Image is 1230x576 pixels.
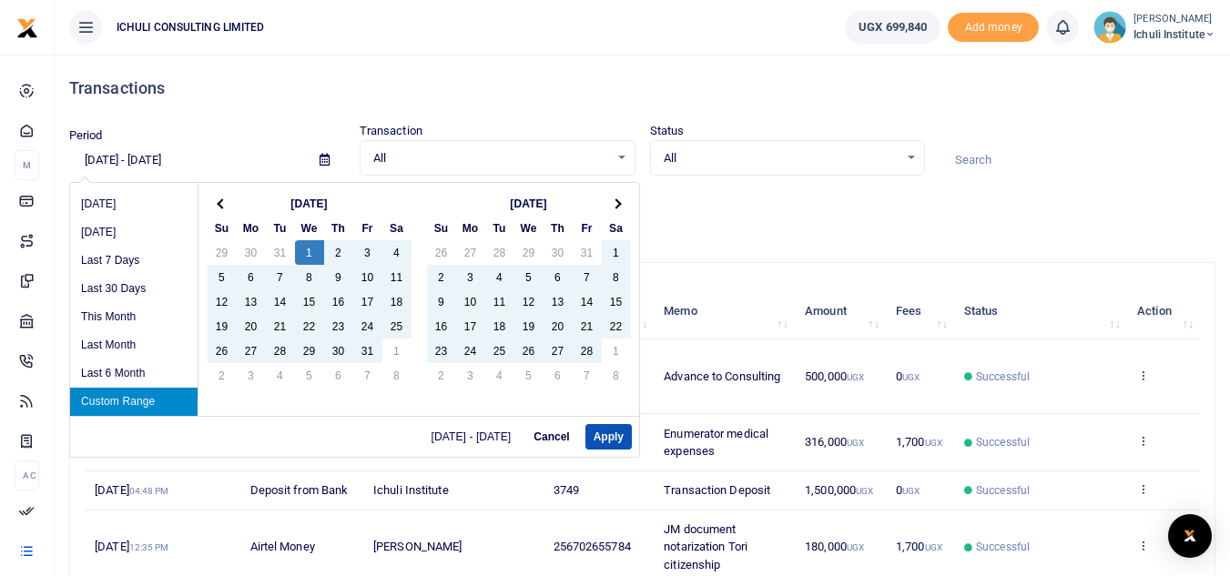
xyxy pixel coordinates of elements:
[237,289,266,314] td: 13
[664,369,780,383] span: Advance to Consulting
[456,363,485,388] td: 3
[15,460,39,490] li: Ac
[544,240,573,265] td: 30
[573,339,602,363] td: 28
[427,314,456,339] td: 16
[382,265,412,289] td: 11
[664,483,770,497] span: Transaction Deposit
[573,363,602,388] td: 7
[427,289,456,314] td: 9
[16,17,38,39] img: logo-small
[948,13,1039,43] li: Toup your wallet
[373,540,462,553] span: [PERSON_NAME]
[1133,26,1215,43] span: Ichuli Institute
[573,240,602,265] td: 31
[847,372,864,382] small: UGX
[70,218,198,247] li: [DATE]
[948,13,1039,43] span: Add money
[250,540,315,553] span: Airtel Money
[353,265,382,289] td: 10
[382,240,412,265] td: 4
[237,191,382,216] th: [DATE]
[353,314,382,339] td: 24
[1133,12,1215,27] small: [PERSON_NAME]
[456,339,485,363] td: 24
[838,11,948,44] li: Wallet ballance
[382,216,412,240] th: Sa
[664,149,900,167] span: All
[324,216,353,240] th: Th
[485,289,514,314] td: 11
[896,435,942,449] span: 1,700
[805,369,864,383] span: 500,000
[70,388,198,416] li: Custom Range
[856,486,873,496] small: UGX
[514,339,544,363] td: 26
[485,265,514,289] td: 4
[208,363,237,388] td: 2
[925,542,942,552] small: UGX
[69,126,103,145] label: Period
[554,540,631,553] span: 256702655784
[805,540,864,553] span: 180,000
[295,339,324,363] td: 29
[373,483,449,497] span: Ichuli Institute
[544,339,573,363] td: 27
[237,314,266,339] td: 20
[544,363,573,388] td: 6
[266,314,295,339] td: 21
[237,339,266,363] td: 27
[847,438,864,448] small: UGX
[805,435,864,449] span: 316,000
[382,289,412,314] td: 18
[902,372,920,382] small: UGX
[266,363,295,388] td: 4
[514,289,544,314] td: 12
[456,314,485,339] td: 17
[664,427,768,459] span: Enumerator medical expenses
[859,18,927,36] span: UGX 699,840
[95,483,168,497] span: [DATE]
[544,216,573,240] th: Th
[1093,11,1126,44] img: profile-user
[69,145,305,176] input: select period
[573,289,602,314] td: 14
[456,289,485,314] td: 10
[432,431,519,442] span: [DATE] - [DATE]
[129,486,169,496] small: 04:48 PM
[485,314,514,339] td: 18
[295,216,324,240] th: We
[69,78,1215,98] h4: Transactions
[585,424,632,450] button: Apply
[70,190,198,218] li: [DATE]
[427,363,456,388] td: 2
[295,363,324,388] td: 5
[456,216,485,240] th: Mo
[940,145,1215,176] input: Search
[208,339,237,363] td: 26
[664,522,747,571] span: JM document notarization Tori citizenship
[208,265,237,289] td: 5
[1127,283,1200,339] th: Action: activate to sort column ascending
[650,122,685,140] label: Status
[353,339,382,363] td: 31
[208,240,237,265] td: 29
[573,265,602,289] td: 7
[544,289,573,314] td: 13
[896,540,942,553] span: 1,700
[602,339,631,363] td: 1
[514,240,544,265] td: 29
[485,216,514,240] th: Tu
[70,303,198,331] li: This Month
[16,20,38,34] a: logo-small logo-large logo-large
[237,265,266,289] td: 6
[427,240,456,265] td: 26
[295,240,324,265] td: 1
[353,240,382,265] td: 3
[514,314,544,339] td: 19
[70,331,198,359] li: Last Month
[805,483,873,497] span: 1,500,000
[514,265,544,289] td: 5
[70,359,198,388] li: Last 6 Month
[324,240,353,265] td: 2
